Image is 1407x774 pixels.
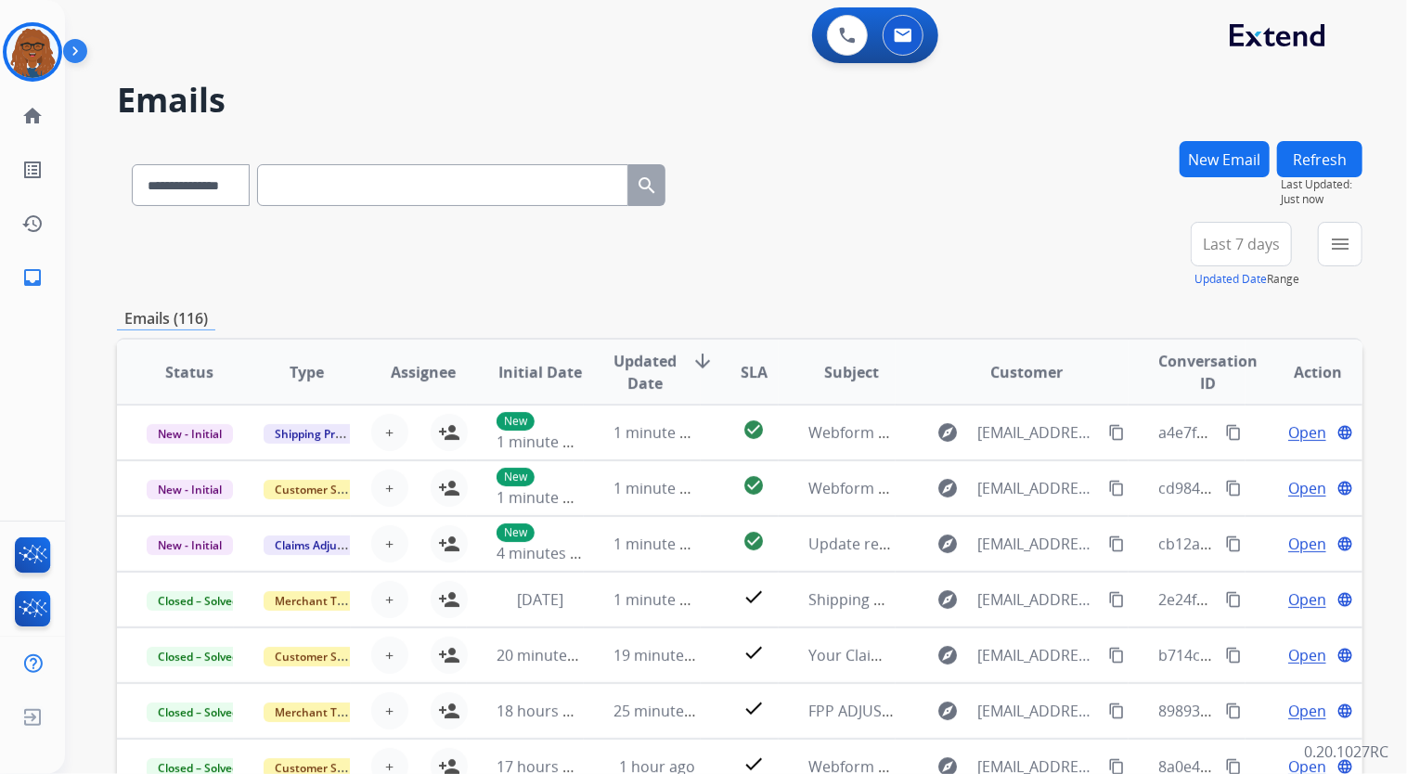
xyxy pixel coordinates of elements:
span: [EMAIL_ADDRESS][DOMAIN_NAME] [977,644,1099,666]
span: Updated Date [613,350,677,394]
p: Emails (116) [117,307,215,330]
mat-icon: home [21,105,44,127]
span: New - Initial [147,535,233,555]
mat-icon: explore [936,477,959,499]
span: [EMAIL_ADDRESS][DOMAIN_NAME] [977,533,1099,555]
mat-icon: inbox [21,266,44,289]
mat-icon: check [742,641,765,664]
span: FPP ADJUSTMENTS [ thread::Z4mrOSZADBKsqEQTm6nEvjk:: ] [808,701,1229,721]
span: 4 minutes ago [497,543,596,563]
p: 0.20.1027RC [1304,741,1388,763]
span: Webform from [EMAIL_ADDRESS][DOMAIN_NAME] on [DATE] [808,478,1229,498]
mat-icon: content_copy [1225,703,1242,719]
mat-icon: check [742,586,765,608]
mat-icon: check_circle [742,419,765,441]
mat-icon: content_copy [1225,591,1242,608]
h2: Emails [117,82,1362,119]
span: 1 minute ago [613,478,705,498]
button: + [371,470,408,507]
span: 25 minutes ago [613,701,721,721]
button: Refresh [1277,141,1362,177]
mat-icon: check_circle [742,474,765,497]
span: [EMAIL_ADDRESS][DOMAIN_NAME] [977,588,1099,611]
mat-icon: content_copy [1108,480,1125,497]
span: SLA [741,361,768,383]
mat-icon: language [1336,480,1353,497]
span: Shipping Protection - [PERSON_NAME] [808,589,1075,610]
mat-icon: language [1336,703,1353,719]
button: Last 7 days [1191,222,1292,266]
span: [DATE] [517,589,563,610]
span: Customer [990,361,1063,383]
span: Open [1288,533,1326,555]
mat-icon: person_add [438,421,460,444]
span: Initial Date [498,361,582,383]
mat-icon: explore [936,644,959,666]
mat-icon: content_copy [1225,535,1242,552]
span: Open [1288,700,1326,722]
mat-icon: explore [936,588,959,611]
button: + [371,525,408,562]
mat-icon: content_copy [1108,703,1125,719]
span: Assignee [391,361,456,383]
mat-icon: check_circle [742,530,765,552]
span: 20 minutes ago [497,645,604,665]
span: Closed – Solved [147,647,250,666]
span: + [386,421,394,444]
span: Webform from [EMAIL_ADDRESS][DOMAIN_NAME] on [DATE] [808,422,1229,443]
span: 1 minute ago [497,487,588,508]
mat-icon: explore [936,533,959,555]
mat-icon: content_copy [1225,647,1242,664]
mat-icon: person_add [438,644,460,666]
span: New - Initial [147,424,233,444]
mat-icon: content_copy [1108,535,1125,552]
span: Open [1288,421,1326,444]
mat-icon: content_copy [1225,480,1242,497]
span: 1 minute ago [497,432,588,452]
p: New [497,523,535,542]
mat-icon: language [1336,647,1353,664]
mat-icon: explore [936,421,959,444]
span: + [386,588,394,611]
button: + [371,414,408,451]
span: Your Claim with Extend [808,645,970,665]
mat-icon: arrow_downward [691,350,714,372]
span: Closed – Solved [147,703,250,722]
mat-icon: person_add [438,533,460,555]
img: avatar [6,26,58,78]
button: + [371,637,408,674]
span: Merchant Team [264,703,371,722]
mat-icon: list_alt [21,159,44,181]
mat-icon: content_copy [1225,424,1242,441]
mat-icon: person_add [438,700,460,722]
p: New [497,412,535,431]
button: + [371,581,408,618]
span: Open [1288,644,1326,666]
span: Open [1288,477,1326,499]
mat-icon: check [742,697,765,719]
span: Just now [1281,192,1362,207]
span: Last Updated: [1281,177,1362,192]
mat-icon: menu [1329,233,1351,255]
mat-icon: person_add [438,477,460,499]
span: 18 hours ago [497,701,588,721]
button: Updated Date [1194,272,1267,287]
span: Customer Support [264,480,384,499]
span: [EMAIL_ADDRESS][DOMAIN_NAME] [977,477,1099,499]
span: 1 minute ago [613,422,705,443]
span: Open [1288,588,1326,611]
span: New - Initial [147,480,233,499]
mat-icon: language [1336,591,1353,608]
span: Range [1194,271,1299,287]
span: 19 minutes ago [613,645,721,665]
mat-icon: explore [936,700,959,722]
span: Status [165,361,213,383]
span: Last 7 days [1203,240,1280,248]
p: New [497,468,535,486]
span: Conversation ID [1158,350,1258,394]
span: 1 minute ago [613,534,705,554]
button: + [371,692,408,729]
mat-icon: person_add [438,588,460,611]
mat-icon: content_copy [1108,591,1125,608]
mat-icon: content_copy [1108,424,1125,441]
